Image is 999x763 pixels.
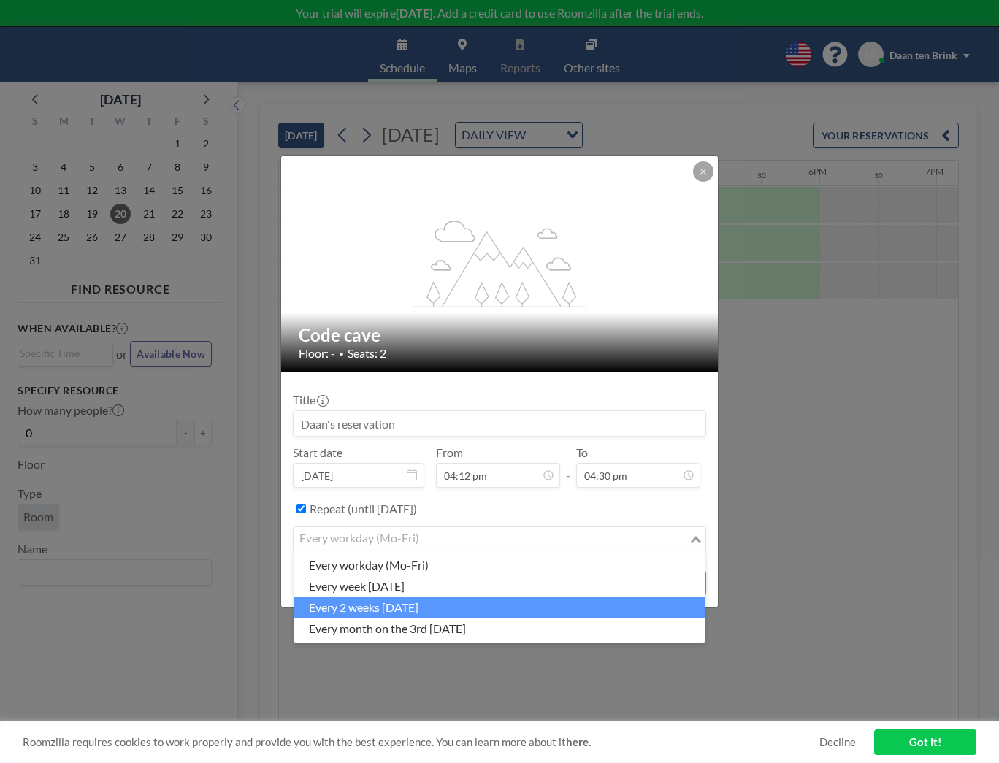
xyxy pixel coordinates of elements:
li: every 2 weeks [DATE] [294,597,705,618]
span: Roomzilla requires cookies to work properly and provide you with the best experience. You can lea... [23,735,819,749]
a: here. [566,735,591,748]
li: every workday (Mo-Fri) [294,555,705,576]
span: Seats: 2 [348,346,386,361]
label: Start date [293,445,342,460]
input: Search for option [295,530,687,549]
div: Search for option [294,527,705,552]
label: From [436,445,463,460]
h2: Code cave [299,324,702,346]
label: Repeat (until [DATE]) [310,502,417,516]
input: Daan's reservation [294,411,705,436]
a: Decline [819,735,856,749]
g: flex-grow: 1.2; [414,219,586,307]
span: Floor: - [299,346,335,361]
label: To [576,445,588,460]
li: every week [DATE] [294,576,705,597]
label: Title [293,393,327,407]
span: - [566,450,570,483]
span: • [339,348,344,359]
a: Got it! [874,729,976,755]
li: every month on the 3rd [DATE] [294,618,705,640]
